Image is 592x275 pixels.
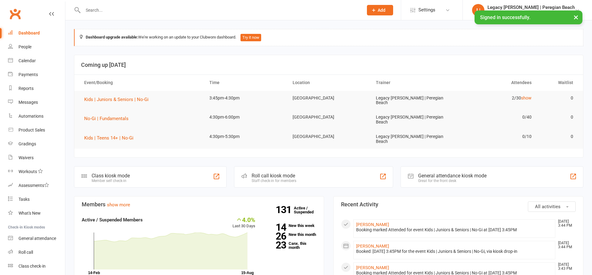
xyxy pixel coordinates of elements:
strong: 23 [265,241,286,250]
a: Product Sales [8,123,65,137]
span: All activities [535,204,561,209]
div: Gradings [18,141,36,146]
div: Legacy [PERSON_NAME] [487,10,575,16]
span: Kids | Juniors & Seniors | No-Gi [84,97,149,102]
time: [DATE] 3:43 PM [555,263,575,271]
div: People [18,44,31,49]
div: Waivers [18,155,34,160]
td: 4:30pm-6:00pm [204,110,287,124]
td: 4:30pm-5:30pm [204,129,287,144]
div: Reports [18,86,34,91]
div: Automations [18,114,43,119]
th: Location [287,75,370,91]
button: Try it now [240,34,261,41]
a: show more [107,202,130,208]
a: Waivers [8,151,65,165]
a: Tasks [8,192,65,206]
button: × [570,10,582,24]
strong: 14 [265,223,286,232]
div: Booking marked Attended for event Kids | Juniors & Seniors | No-Gi at [DATE] 3:45PM [356,227,553,233]
strong: Active / Suspended Members [82,217,143,223]
div: Messages [18,100,38,105]
a: Assessments [8,179,65,192]
div: Workouts [18,169,37,174]
span: No-Gi | Fundamentals [84,116,129,121]
a: Reports [8,82,65,95]
div: 4.0% [232,216,255,223]
th: Event/Booking [79,75,204,91]
a: General attendance kiosk mode [8,232,65,245]
a: [PERSON_NAME] [356,244,389,249]
a: Messages [8,95,65,109]
div: Great for the front desk [418,179,487,183]
div: Member self check-in [92,179,130,183]
td: Legacy [PERSON_NAME] | Peregian Beach [370,129,454,149]
span: Add [378,8,385,13]
time: [DATE] 3:44 PM [555,220,575,228]
a: 26New this month [265,233,316,237]
a: Workouts [8,165,65,179]
div: General attendance kiosk mode [418,173,487,179]
strong: 26 [265,232,286,241]
div: Class check-in [18,264,46,269]
button: Kids | Teens 14+ | No-Gi [84,134,138,142]
a: 131Active / Suspended [294,201,321,219]
a: Payments [8,68,65,82]
span: Kids | Teens 14+ | No-Gi [84,135,134,141]
div: Product Sales [18,127,45,132]
button: All activities [528,201,576,212]
div: L| [472,4,484,16]
div: Legacy [PERSON_NAME] | Peregian Beach [487,5,575,10]
time: [DATE] 3:44 PM [555,241,575,249]
a: 14New this week [265,224,316,228]
th: Waitlist [537,75,579,91]
a: Class kiosk mode [8,259,65,273]
a: Gradings [8,137,65,151]
a: Dashboard [8,26,65,40]
button: Add [367,5,393,15]
span: Signed in successfully. [480,14,530,20]
td: 2/30 [454,91,537,105]
td: [GEOGRAPHIC_DATA] [287,129,370,144]
button: No-Gi | Fundamentals [84,115,133,122]
th: Attendees [454,75,537,91]
a: Calendar [8,54,65,68]
td: 0 [537,110,579,124]
td: 3:45pm-4:30pm [204,91,287,105]
div: Class kiosk mode [92,173,130,179]
td: 0 [537,91,579,105]
div: Roll call [18,250,33,255]
div: Last 30 Days [232,216,255,229]
td: 0 [537,129,579,144]
a: Roll call [8,245,65,259]
div: Staff check-in for members [252,179,296,183]
a: [PERSON_NAME] [356,265,389,270]
strong: Dashboard upgrade available: [86,35,138,39]
td: 0/40 [454,110,537,124]
div: Dashboard [18,30,40,35]
div: Assessments [18,183,49,188]
input: Search... [81,6,359,14]
td: Legacy [PERSON_NAME] | Peregian Beach [370,91,454,110]
h3: Coming up [DATE] [81,62,576,68]
a: show [521,95,532,100]
td: Legacy [PERSON_NAME] | Peregian Beach [370,110,454,129]
a: 23Canx. this month [265,241,316,249]
a: What's New [8,206,65,220]
th: Trainer [370,75,454,91]
td: [GEOGRAPHIC_DATA] [287,91,370,105]
div: Roll call kiosk mode [252,173,296,179]
div: Payments [18,72,38,77]
div: Calendar [18,58,36,63]
a: People [8,40,65,54]
th: Time [204,75,287,91]
div: General attendance [18,236,56,241]
button: Kids | Juniors & Seniors | No-Gi [84,96,153,103]
td: 0/10 [454,129,537,144]
h3: Members [82,201,316,208]
div: What's New [18,211,41,216]
a: [PERSON_NAME] [356,222,389,227]
h3: Recent Activity [341,201,576,208]
a: Automations [8,109,65,123]
div: We're working on an update to your Clubworx dashboard. [74,29,583,46]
